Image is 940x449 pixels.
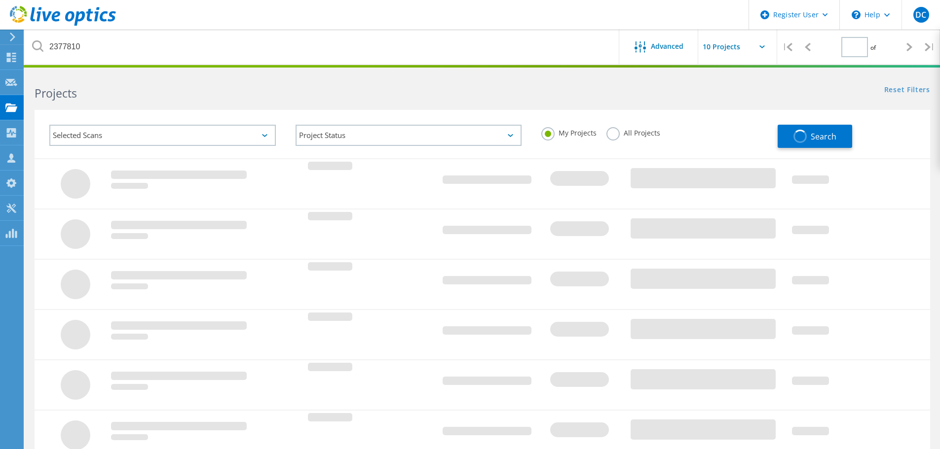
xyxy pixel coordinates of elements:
[777,30,797,65] div: |
[541,127,597,137] label: My Projects
[651,43,683,50] span: Advanced
[35,85,77,101] b: Projects
[25,30,620,64] input: Search projects by name, owner, ID, company, etc
[606,127,660,137] label: All Projects
[778,125,852,148] button: Search
[811,131,836,142] span: Search
[870,43,876,52] span: of
[884,86,930,95] a: Reset Filters
[49,125,276,146] div: Selected Scans
[920,30,940,65] div: |
[296,125,522,146] div: Project Status
[10,21,116,28] a: Live Optics Dashboard
[915,11,926,19] span: DC
[852,10,861,19] svg: \n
